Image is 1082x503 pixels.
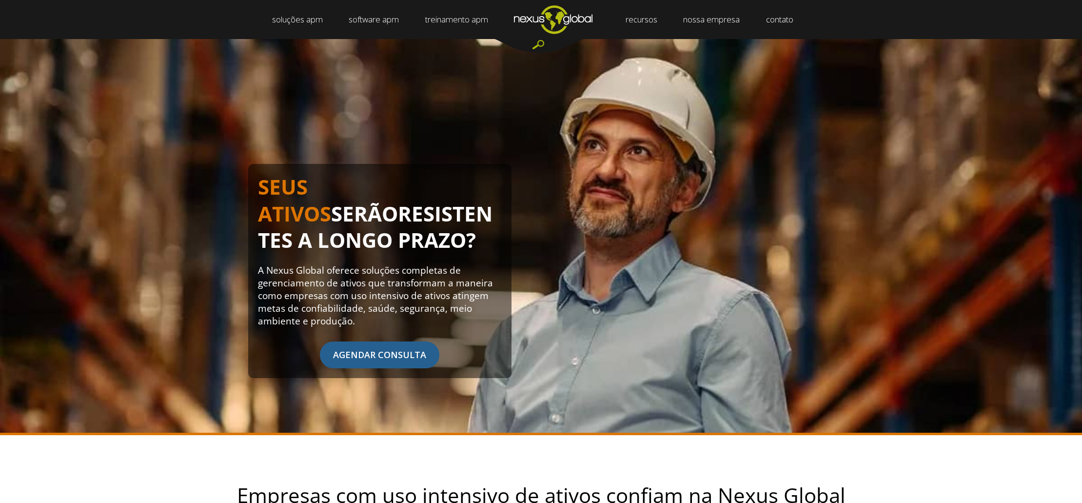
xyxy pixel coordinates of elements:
[349,14,399,25] font: software apm
[258,264,493,327] font: A Nexus Global oferece soluções completas de gerenciamento de ativos que transformam a maneira co...
[331,200,398,227] font: SERÃO
[683,14,740,25] font: nossa empresa
[258,200,492,254] font: RESISTENTES A LONGO PRAZO?
[272,14,323,25] font: soluções apm
[333,349,426,361] font: AGENDAR CONSULTA
[626,14,657,25] font: recursos
[258,173,331,227] font: SEUS ATIVOS
[766,14,793,25] font: contato
[425,14,488,25] font: treinamento apm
